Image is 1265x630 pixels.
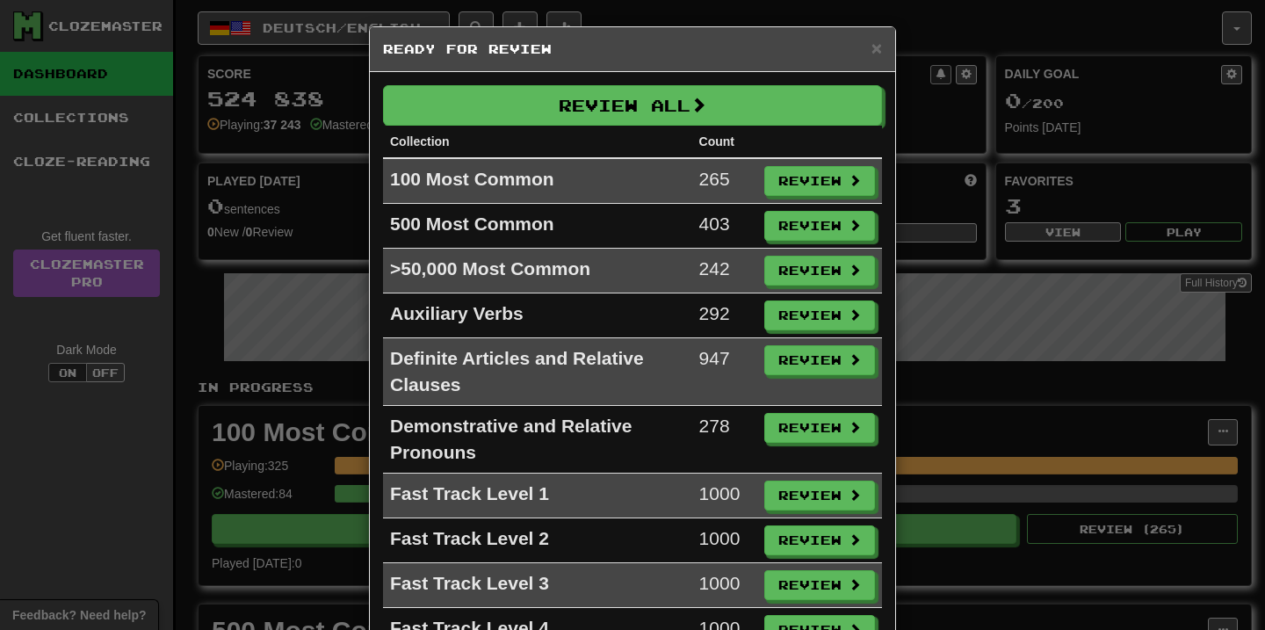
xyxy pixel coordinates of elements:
td: Fast Track Level 1 [383,474,692,518]
td: 265 [692,158,757,204]
button: Review [764,413,875,443]
button: Review [764,570,875,600]
th: Count [692,126,757,158]
td: Auxiliary Verbs [383,293,692,338]
span: × [871,38,882,58]
td: 500 Most Common [383,204,692,249]
td: 1000 [692,563,757,608]
td: 947 [692,338,757,406]
button: Review [764,256,875,286]
td: Demonstrative and Relative Pronouns [383,406,692,474]
button: Review [764,166,875,196]
td: 1000 [692,518,757,563]
td: 100 Most Common [383,158,692,204]
td: 403 [692,204,757,249]
button: Review All [383,85,882,126]
td: >50,000 Most Common [383,249,692,293]
td: 292 [692,293,757,338]
button: Review [764,211,875,241]
td: 278 [692,406,757,474]
button: Review [764,525,875,555]
button: Review [764,345,875,375]
button: Review [764,301,875,330]
button: Close [871,39,882,57]
th: Collection [383,126,692,158]
td: Definite Articles and Relative Clauses [383,338,692,406]
button: Review [764,481,875,511]
td: 242 [692,249,757,293]
td: Fast Track Level 2 [383,518,692,563]
td: 1000 [692,474,757,518]
h5: Ready for Review [383,40,882,58]
td: Fast Track Level 3 [383,563,692,608]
